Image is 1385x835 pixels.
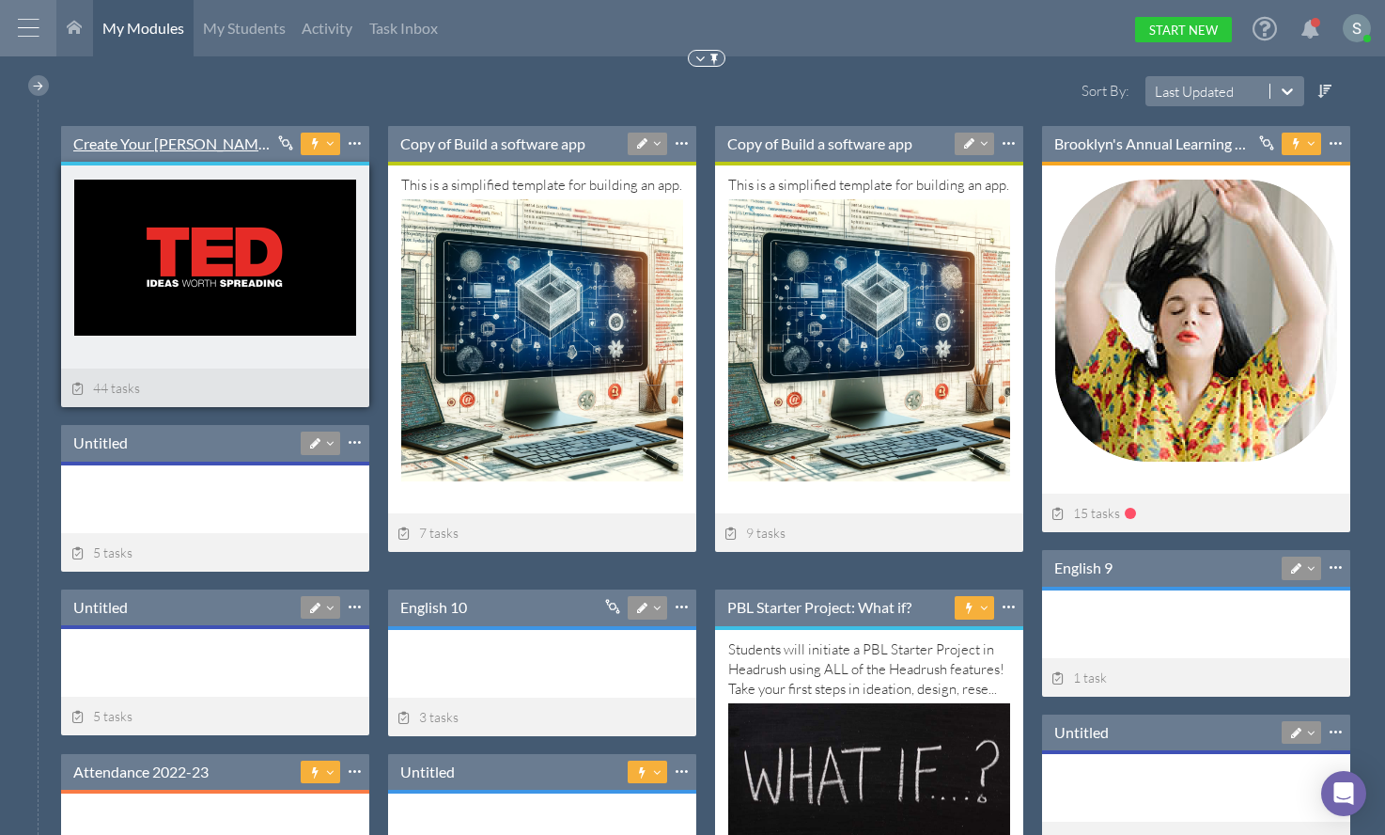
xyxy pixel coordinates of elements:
[74,180,356,336] img: summary thumbnail
[401,175,683,475] div: This is a simplified template for building an app.
[1054,134,1253,154] a: Brooklyn's Annual Learning Plan
[73,134,272,154] a: Create Your [PERSON_NAME] Talk-----
[397,525,459,541] span: 7 tasks
[397,709,459,725] span: 3 tasks
[400,597,467,618] a: English 10
[73,433,128,453] a: Untitled
[1055,180,1337,462] img: summary thumbnail
[724,525,786,541] span: 9 tasks
[727,134,912,154] a: Copy of Build a software app
[1051,505,1121,521] span: 15 tasks
[728,175,1010,475] div: This is a simplified template for building an app.
[1054,722,1109,743] a: Untitled
[401,199,683,481] img: summary thumbnail
[73,597,128,618] a: Untitled
[1135,17,1232,42] a: Start New
[1343,14,1371,42] img: ACg8ocKKX03B5h8i416YOfGGRvQH7qkhkMU_izt_hUWC0FdG_LDggA=s96-c
[203,19,286,37] span: My Students
[400,134,585,154] a: Copy of Build a software app
[369,19,438,37] span: Task Inbox
[70,544,132,560] span: 5 tasks
[1321,771,1366,816] div: Open Intercom Messenger
[102,19,184,37] span: My Modules
[728,199,1010,481] img: summary thumbnail
[400,762,455,782] a: Untitled
[302,19,352,37] span: Activity
[1047,81,1134,101] label: Sort By:
[1155,82,1234,102] div: Last Updated
[1051,670,1108,685] span: 1 task
[70,380,140,396] span: 44 tasks
[73,762,209,782] a: Attendance 2022-23
[708,52,722,66] img: Pin to Top
[1054,558,1113,578] a: English 9
[70,708,132,724] span: 5 tasks
[727,597,911,618] a: PBL Starter Project: What if?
